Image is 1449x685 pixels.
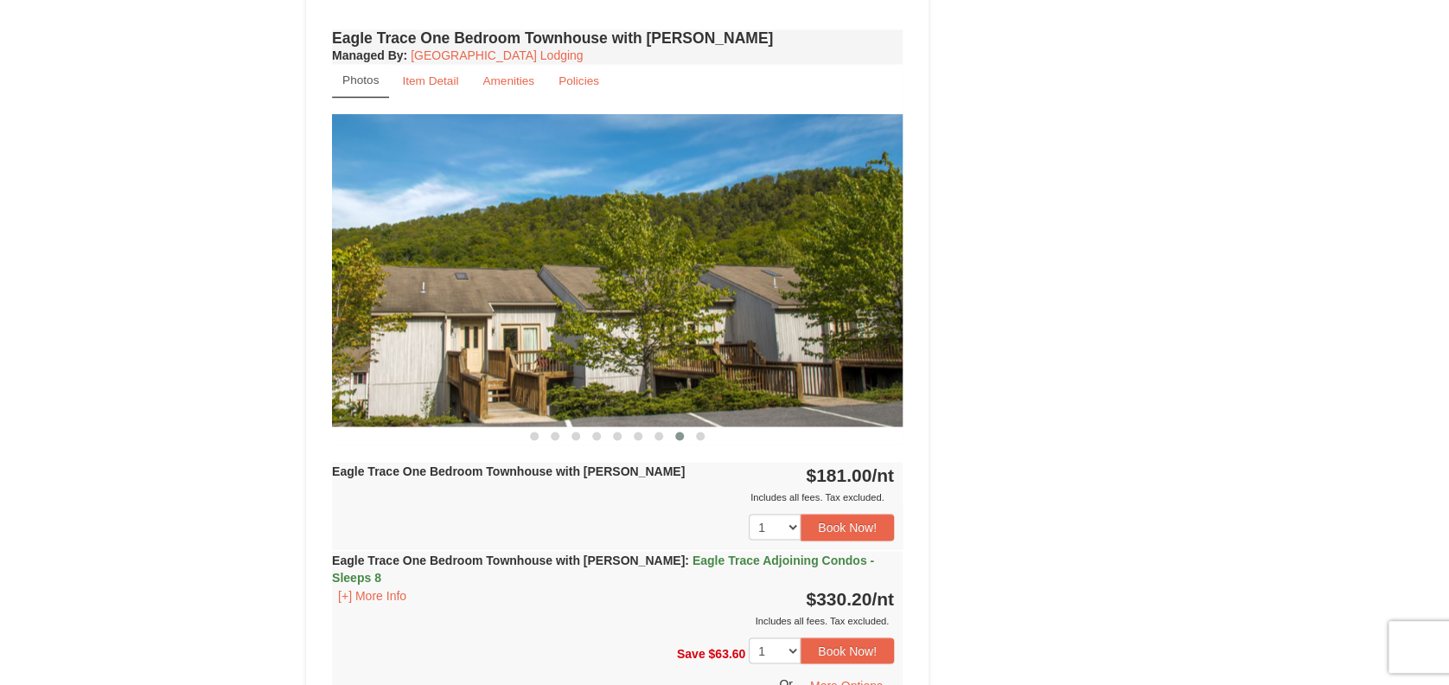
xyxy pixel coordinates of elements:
[332,48,403,62] span: Managed By
[332,48,407,62] strong: :
[411,48,583,62] a: [GEOGRAPHIC_DATA] Lodging
[559,74,599,87] small: Policies
[342,74,379,86] small: Photos
[332,114,903,426] img: 18876286-30-3377e3be.jpg
[391,64,469,98] a: Item Detail
[332,29,903,47] h4: Eagle Trace One Bedroom Townhouse with [PERSON_NAME]
[332,611,894,629] div: Includes all fees. Tax excluded.
[801,514,894,540] button: Book Now!
[332,464,685,477] strong: Eagle Trace One Bedroom Townhouse with [PERSON_NAME]
[677,646,705,660] span: Save
[332,553,874,584] strong: Eagle Trace One Bedroom Townhouse with [PERSON_NAME]
[402,74,458,87] small: Item Detail
[332,488,894,505] div: Includes all fees. Tax excluded.
[482,74,534,87] small: Amenities
[801,637,894,663] button: Book Now!
[708,646,745,660] span: $63.60
[871,588,894,608] span: /nt
[806,588,871,608] span: $330.20
[685,553,689,567] span: :
[332,64,389,98] a: Photos
[806,464,894,484] strong: $181.00
[332,586,412,605] button: [+] More Info
[332,553,874,584] span: Eagle Trace Adjoining Condos - Sleeps 8
[471,64,546,98] a: Amenities
[871,464,894,484] span: /nt
[547,64,610,98] a: Policies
